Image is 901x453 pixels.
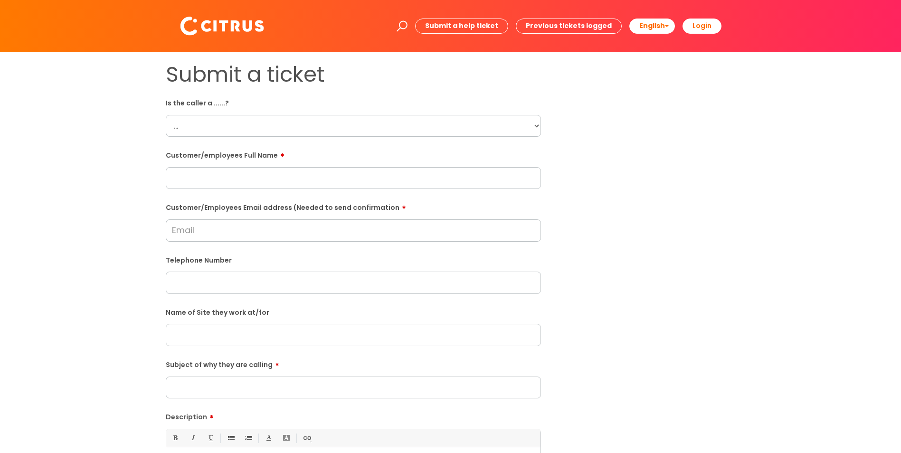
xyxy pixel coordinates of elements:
label: Subject of why they are calling [166,358,541,369]
a: Back Color [280,432,292,444]
label: Description [166,410,541,421]
label: Customer/employees Full Name [166,148,541,160]
a: Submit a help ticket [415,19,508,33]
a: • Unordered List (Ctrl-Shift-7) [225,432,237,444]
a: Font Color [263,432,275,444]
a: Underline(Ctrl-U) [204,432,216,444]
label: Customer/Employees Email address (Needed to send confirmation [166,200,541,212]
a: Previous tickets logged [516,19,622,33]
a: Italic (Ctrl-I) [187,432,199,444]
label: Is the caller a ......? [166,97,541,107]
span: English [639,21,665,30]
h1: Submit a ticket [166,62,541,87]
label: Name of Site they work at/for [166,307,541,317]
label: Telephone Number [166,255,541,264]
b: Login [692,21,711,30]
a: Link [301,432,313,444]
input: Email [166,219,541,241]
a: 1. Ordered List (Ctrl-Shift-8) [242,432,254,444]
a: Login [683,19,721,33]
a: Bold (Ctrl-B) [169,432,181,444]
